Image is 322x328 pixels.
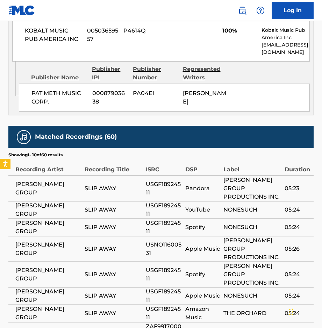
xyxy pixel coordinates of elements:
span: KOBALT MUSIC PUB AMERICA INC [25,27,82,43]
span: 05:24 [285,223,310,231]
span: 05:24 [285,309,310,318]
a: Log In [272,2,314,19]
span: 05:24 [285,206,310,214]
span: Spotify [185,223,220,231]
span: [PERSON_NAME] GROUP [15,241,81,257]
span: Spotify [185,270,220,279]
p: Kobalt Music Pub America Inc [262,27,309,41]
div: Publisher IPI [92,65,128,82]
span: PAT METH MUSIC CORP. [31,89,87,106]
span: NONESUCH [223,292,281,300]
span: SLIP AWAY [85,184,142,193]
img: MLC Logo [8,5,35,15]
span: SLIP AWAY [85,245,142,253]
span: SLIP AWAY [85,270,142,279]
div: ISRC [146,158,182,174]
span: NONESUCH [223,223,281,231]
span: 05:26 [285,245,310,253]
span: [PERSON_NAME] GROUP [15,266,81,283]
div: Help [253,3,267,17]
span: USGF18924511 [146,201,182,218]
div: Publisher Name [31,73,87,82]
span: [PERSON_NAME] [183,90,226,105]
img: Matched Recordings [20,133,28,141]
span: SLIP AWAY [85,206,142,214]
span: [PERSON_NAME] GROUP [15,180,81,197]
span: Pandora [185,184,220,193]
span: SLIP AWAY [85,223,142,231]
span: USGF18924511 [146,305,182,322]
div: Represented Writers [183,65,228,82]
span: 100% [222,27,257,35]
p: Showing 1 - 10 of 60 results [8,152,63,158]
span: [PERSON_NAME] GROUP [15,201,81,218]
div: Duration [285,158,310,174]
span: [PERSON_NAME] GROUP PRODUCTIONS INC. [223,236,281,262]
span: SLIP AWAY [85,309,142,318]
span: P4614Q [123,27,166,35]
span: USGF18924511 [146,180,182,197]
div: Publisher Number [133,65,178,82]
p: [EMAIL_ADDRESS][DOMAIN_NAME] [262,41,309,56]
span: USGF18924511 [146,219,182,236]
span: 05:23 [285,184,310,193]
span: 00087903638 [92,89,128,106]
span: [PERSON_NAME] GROUP [15,287,81,304]
iframe: Chat Widget [287,294,322,328]
span: USNO11600531 [146,241,182,257]
span: Amazon Music [185,305,220,322]
span: 00503659557 [87,27,119,43]
div: Recording Title [85,158,142,174]
span: USGF18924511 [146,287,182,304]
span: 05:24 [285,270,310,279]
div: DSP [185,158,220,174]
span: USGF18924511 [146,266,182,283]
span: [PERSON_NAME] GROUP [15,219,81,236]
span: THE ORCHARD [223,309,281,318]
span: Apple Music [185,292,220,300]
span: Apple Music [185,245,220,253]
h5: Matched Recordings (60) [35,133,117,141]
div: Recording Artist [15,158,81,174]
a: Public Search [235,3,249,17]
span: [PERSON_NAME] GROUP PRODUCTIONS INC. [223,176,281,201]
span: SLIP AWAY [85,292,142,300]
img: help [256,6,265,15]
span: PA04EI [133,89,177,98]
div: Drag [289,301,293,322]
span: 05:24 [285,292,310,300]
span: NONESUCH [223,206,281,214]
span: [PERSON_NAME] GROUP PRODUCTIONS INC. [223,262,281,287]
img: search [238,6,246,15]
span: YouTube [185,206,220,214]
div: Label [223,158,281,174]
span: [PERSON_NAME] GROUP [15,305,81,322]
